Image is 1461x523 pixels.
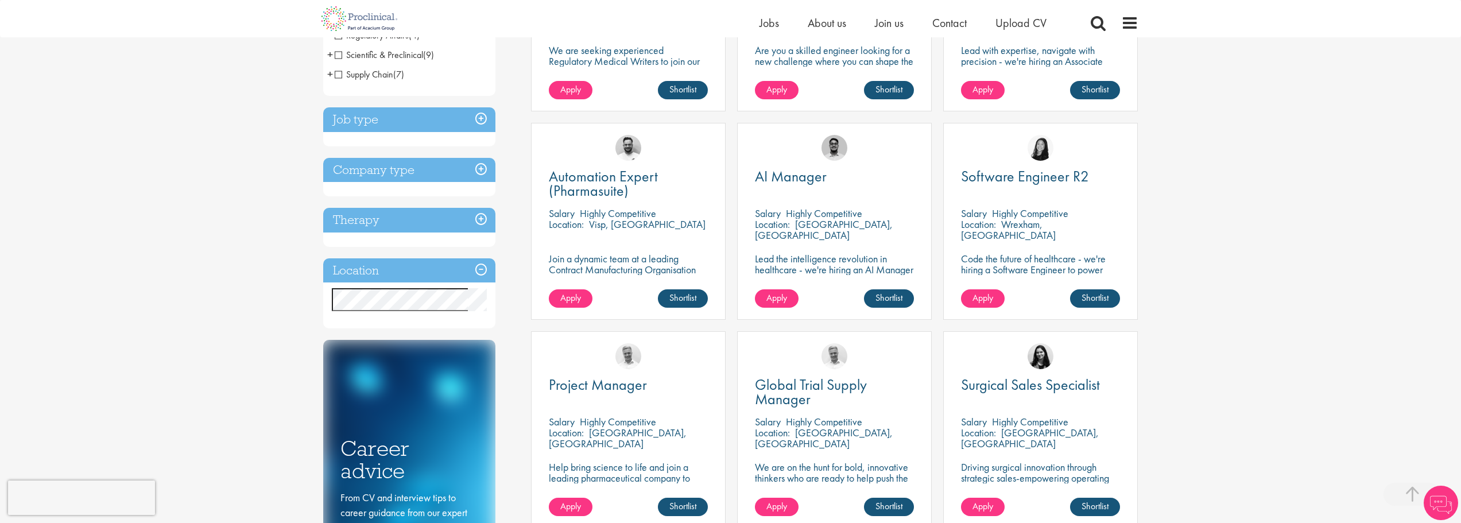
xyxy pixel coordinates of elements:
a: Jobs [759,16,779,30]
span: Apply [972,500,993,512]
span: Apply [560,292,581,304]
p: We are on the hunt for bold, innovative thinkers who are ready to help push the boundaries of sci... [755,462,914,505]
span: Apply [560,83,581,95]
span: Surgical Sales Specialist [961,375,1100,394]
a: Apply [755,498,799,516]
span: Project Manager [549,375,647,394]
p: Driving surgical innovation through strategic sales-empowering operating rooms with cutting-edge ... [961,462,1120,505]
a: Shortlist [864,81,914,99]
span: Software Engineer R2 [961,166,1089,186]
a: Apply [961,289,1005,308]
span: Apply [972,83,993,95]
h3: Location [323,258,495,283]
a: Upload CV [995,16,1047,30]
span: Salary [755,415,781,428]
a: AI Manager [755,169,914,184]
a: Apply [549,289,592,308]
span: Location: [549,218,584,231]
span: Scientific & Preclinical [335,49,434,61]
iframe: reCAPTCHA [8,481,155,515]
p: [GEOGRAPHIC_DATA], [GEOGRAPHIC_DATA] [549,426,687,450]
span: Salary [755,207,781,220]
p: We are seeking experienced Regulatory Medical Writers to join our client, a dynamic and growing b... [549,45,708,88]
a: Join us [875,16,904,30]
a: Surgical Sales Specialist [961,378,1120,392]
a: Software Engineer R2 [961,169,1120,184]
span: Location: [961,218,996,231]
p: Visp, [GEOGRAPHIC_DATA] [589,218,706,231]
span: Location: [549,426,584,439]
span: Location: [755,426,790,439]
span: Apply [766,83,787,95]
span: (9) [423,49,434,61]
a: Shortlist [658,498,708,516]
p: Highly Competitive [580,415,656,428]
a: Indre Stankeviciute [1028,343,1053,369]
img: Numhom Sudsok [1028,135,1053,161]
span: Global Trial Supply Manager [755,375,867,409]
h3: Career advice [340,437,478,482]
a: Shortlist [1070,289,1120,308]
h3: Job type [323,107,495,132]
a: Shortlist [658,289,708,308]
span: Apply [560,500,581,512]
p: Highly Competitive [786,415,862,428]
a: Apply [961,81,1005,99]
img: Joshua Bye [821,343,847,369]
span: Salary [961,207,987,220]
p: Highly Competitive [786,207,862,220]
a: Shortlist [864,289,914,308]
span: AI Manager [755,166,827,186]
p: [GEOGRAPHIC_DATA], [GEOGRAPHIC_DATA] [961,426,1099,450]
a: Shortlist [864,498,914,516]
p: Highly Competitive [580,207,656,220]
a: About us [808,16,846,30]
span: Supply Chain [335,68,404,80]
span: Scientific & Preclinical [335,49,423,61]
p: Are you a skilled engineer looking for a new challenge where you can shape the future of healthca... [755,45,914,88]
a: Shortlist [1070,81,1120,99]
span: Supply Chain [335,68,393,80]
span: Apply [766,500,787,512]
a: Shortlist [658,81,708,99]
span: Salary [549,207,575,220]
h3: Company type [323,158,495,183]
p: Code the future of healthcare - we're hiring a Software Engineer to power innovation and precisio... [961,253,1120,297]
a: Project Manager [549,378,708,392]
a: Automation Expert (Pharmasuite) [549,169,708,198]
img: Timothy Deschamps [821,135,847,161]
p: Wrexham, [GEOGRAPHIC_DATA] [961,218,1056,242]
img: Chatbot [1424,486,1458,520]
p: [GEOGRAPHIC_DATA], [GEOGRAPHIC_DATA] [755,426,893,450]
span: + [327,65,333,83]
p: Lead the intelligence revolution in healthcare - we're hiring an AI Manager to transform patient ... [755,253,914,297]
span: Location: [961,426,996,439]
img: Joshua Bye [615,343,641,369]
img: Emile De Beer [615,135,641,161]
h3: Therapy [323,208,495,233]
p: [GEOGRAPHIC_DATA], [GEOGRAPHIC_DATA] [755,218,893,242]
p: Highly Competitive [992,207,1068,220]
span: Location: [755,218,790,231]
span: Apply [972,292,993,304]
a: Apply [755,81,799,99]
span: Salary [961,415,987,428]
span: Apply [766,292,787,304]
span: (7) [393,68,404,80]
p: Join a dynamic team at a leading Contract Manufacturing Organisation (CMO) and contribute to grou... [549,253,708,308]
a: Apply [961,498,1005,516]
span: Automation Expert (Pharmasuite) [549,166,658,200]
p: Lead with expertise, navigate with precision - we're hiring an Associate Director to shape regula... [961,45,1120,99]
